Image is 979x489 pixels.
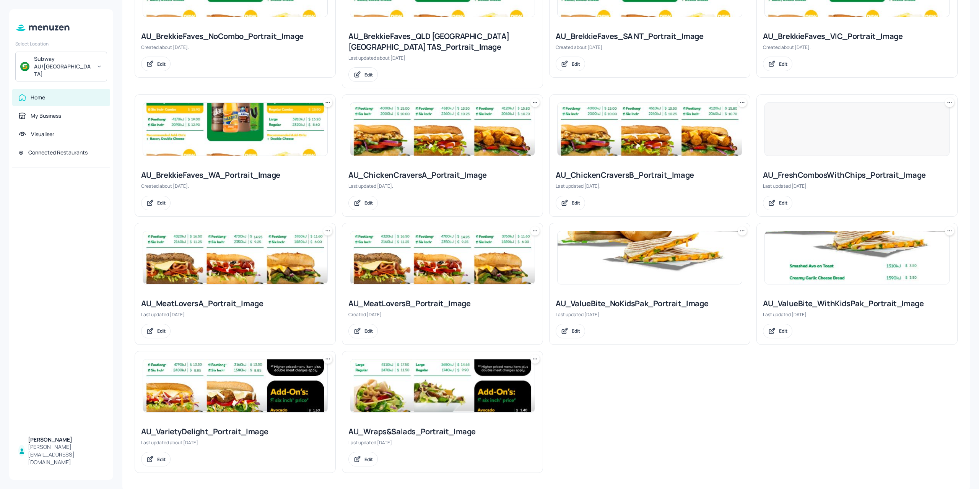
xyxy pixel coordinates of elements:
[141,426,329,437] div: AU_VarietyDelight_Portrait_Image
[141,298,329,309] div: AU_MeatLoversA_Portrait_Image
[15,41,107,47] div: Select Location
[157,456,166,463] div: Edit
[157,61,166,67] div: Edit
[348,298,537,309] div: AU_MeatLoversB_Portrait_Image
[558,231,742,284] img: 2025-07-18-17528193516553b39uzvwtff.jpeg
[34,55,92,78] div: Subway AU/[GEOGRAPHIC_DATA]
[779,328,787,334] div: Edit
[763,44,951,50] div: Created about [DATE].
[350,103,535,156] img: 2025-07-18-1752817171198zlcaht6466.jpeg
[779,61,787,67] div: Edit
[348,311,537,318] div: Created [DATE].
[348,55,537,61] div: Last updated about [DATE].
[556,298,744,309] div: AU_ValueBite_NoKidsPak_Portrait_Image
[556,31,744,42] div: AU_BrekkieFaves_SA NT_Portrait_Image
[763,31,951,42] div: AU_BrekkieFaves_VIC_Portrait_Image
[28,436,104,444] div: [PERSON_NAME]
[348,439,537,446] div: Last updated [DATE].
[31,112,61,120] div: My Business
[556,170,744,180] div: AU_ChickenCraversB_Portrait_Image
[556,183,744,189] div: Last updated [DATE].
[572,61,580,67] div: Edit
[364,328,373,334] div: Edit
[556,44,744,50] div: Created about [DATE].
[779,200,787,206] div: Edit
[763,298,951,309] div: AU_ValueBite_WithKidsPak_Portrait_Image
[31,130,54,138] div: Visualiser
[364,456,373,463] div: Edit
[28,149,88,156] div: Connected Restaurants
[763,311,951,318] div: Last updated [DATE].
[31,94,45,101] div: Home
[143,359,327,412] img: 2025-08-26-17561808980876tg3enf18bp.jpeg
[763,183,951,189] div: Last updated [DATE].
[348,31,537,52] div: AU_BrekkieFaves_QLD [GEOGRAPHIC_DATA] [GEOGRAPHIC_DATA] TAS_Portrait_Image
[141,439,329,446] div: Last updated about [DATE].
[157,328,166,334] div: Edit
[350,231,535,284] img: 2025-07-18-1752818564986w6yhk3vjx2.jpeg
[141,170,329,180] div: AU_BrekkieFaves_WA_Portrait_Image
[143,231,327,284] img: 2025-07-18-1752818564986w6yhk3vjx2.jpeg
[556,311,744,318] div: Last updated [DATE].
[157,200,166,206] div: Edit
[348,183,537,189] div: Last updated [DATE].
[28,443,104,466] div: [PERSON_NAME][EMAIL_ADDRESS][DOMAIN_NAME]
[348,170,537,180] div: AU_ChickenCraversA_Portrait_Image
[20,62,29,71] img: avatar
[765,231,949,284] img: 2025-09-25-17587588937729nioi1xyxp.jpeg
[763,170,951,180] div: AU_FreshCombosWithChips_Portrait_Image
[141,31,329,42] div: AU_BrekkieFaves_NoCombo_Portrait_Image
[572,200,580,206] div: Edit
[348,426,537,437] div: AU_Wraps&Salads_Portrait_Image
[558,103,742,156] img: 2025-07-22-1753159213765m2tev0999o.jpeg
[364,200,373,206] div: Edit
[572,328,580,334] div: Edit
[141,183,329,189] div: Created about [DATE].
[143,103,327,156] img: 2025-08-13-1755054394657w114v442v9r.jpeg
[141,44,329,50] div: Created about [DATE].
[141,311,329,318] div: Last updated [DATE].
[364,71,373,78] div: Edit
[350,359,535,412] img: 2025-07-21-175305784259452h8b2m9a37.jpeg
